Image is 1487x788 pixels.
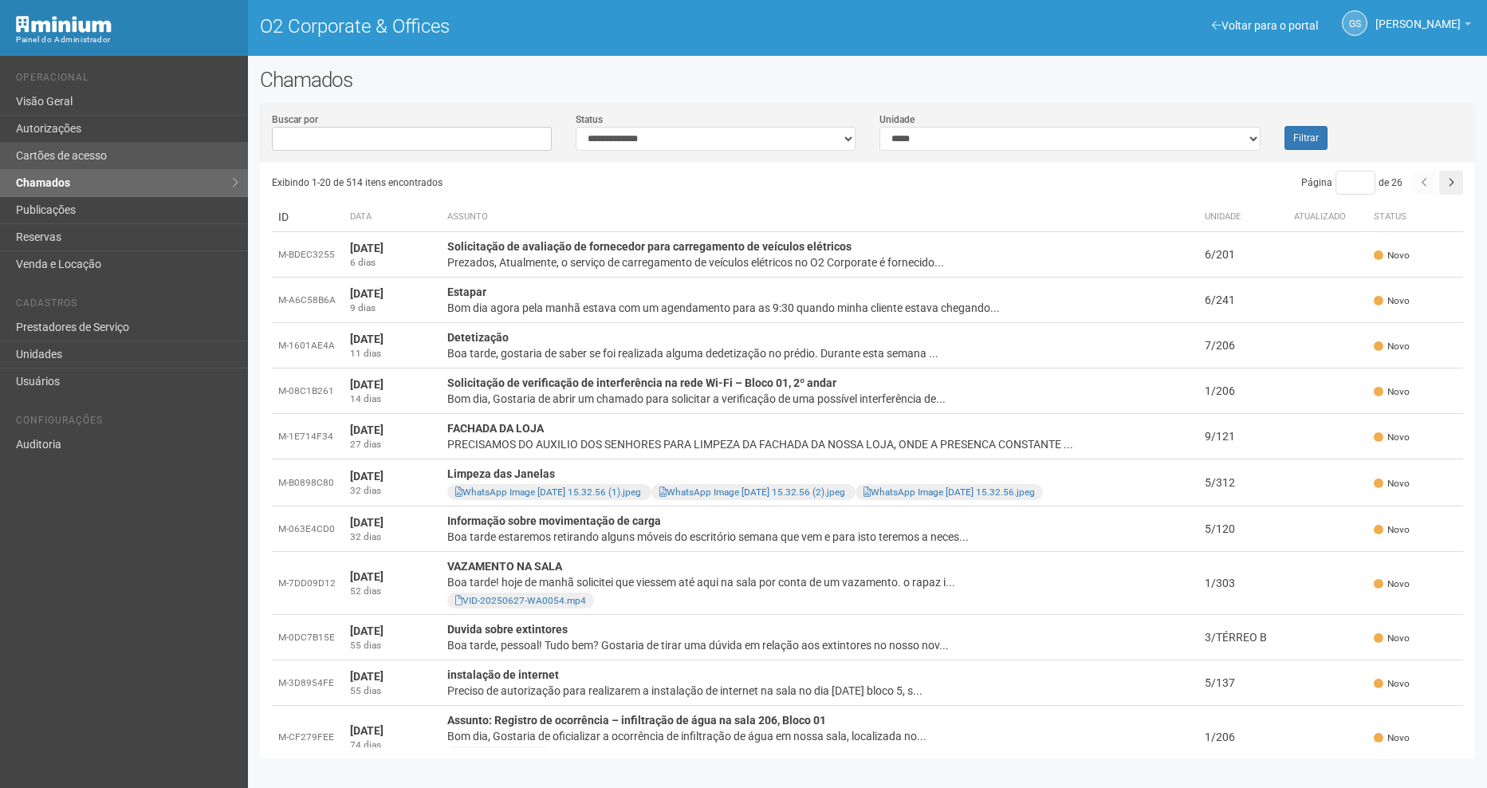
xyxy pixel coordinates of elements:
[447,683,1193,699] div: Preciso de autorização para realizarem a instalação de internet na sala no dia [DATE] bloco 5, s...
[272,323,344,368] td: M-1601AE4A
[272,660,344,706] td: M-3D8954FE
[447,422,544,435] strong: FACHADA DA LOJA
[16,33,236,47] div: Painel do Administrador
[1288,203,1367,232] th: Atualizado
[350,739,435,752] div: 74 dias
[350,347,435,361] div: 11 dias
[272,112,318,127] label: Buscar por
[447,728,1193,744] div: Bom dia, Gostaria de oficializar a ocorrência de infiltração de água em nossa sala, localizada no...
[350,639,435,652] div: 55 dias
[350,392,435,406] div: 14 dias
[1374,577,1410,591] span: Novo
[350,724,384,737] strong: [DATE]
[447,254,1193,270] div: Prezados, Atualmente, o serviço de carregamento de veículos elétricos no O2 Corporate é fornecido...
[272,171,868,195] div: Exibindo 1-20 de 514 itens encontrados
[272,414,344,459] td: M-1E714F34
[879,112,915,127] label: Unidade
[1198,278,1288,323] td: 6/241
[350,378,384,391] strong: [DATE]
[1198,414,1288,459] td: 9/121
[447,376,836,389] strong: Solicitação de verificação de interferência na rede Wi-Fi – Bloco 01, 2º andar
[1198,232,1288,278] td: 6/201
[1374,677,1410,691] span: Novo
[1374,477,1410,491] span: Novo
[1375,2,1461,30] span: Gabriela Souza
[1198,506,1288,552] td: 5/120
[272,232,344,278] td: M-BDEC3255
[447,391,1193,407] div: Bom dia, Gostaria de abrir um chamado para solicitar a verificação de uma possível interferência ...
[272,459,344,506] td: M-B0898C80
[863,487,1035,498] a: WhatsApp Image [DATE] 15.32.56.jpeg
[1198,203,1288,232] th: Unidade
[1198,552,1288,615] td: 1/303
[272,706,344,769] td: M-CF279FEE
[1367,203,1463,232] th: Status
[16,415,236,431] li: Configurações
[447,637,1193,653] div: Boa tarde, pessoal! Tudo bem? Gostaria de tirar uma dúvida em relação aos extintores no nosso nov...
[447,331,509,344] strong: Detetização
[350,484,435,498] div: 32 dias
[447,623,568,636] strong: Duvida sobre extintores
[350,301,435,315] div: 9 dias
[344,203,441,232] th: Data
[455,595,586,606] a: VID-20250627-WA0054.mp4
[447,574,1193,590] div: Boa tarde! hoje de manhã solicitei que viessem até aqui na sala por conta de um vazamento. o rapa...
[1198,323,1288,368] td: 7/206
[576,112,603,127] label: Status
[350,624,384,637] strong: [DATE]
[1198,615,1288,660] td: 3/TÉRREO B
[350,470,384,483] strong: [DATE]
[16,16,112,33] img: Minium
[1374,385,1410,399] span: Novo
[1375,20,1471,33] a: [PERSON_NAME]
[447,514,661,527] strong: Informação sobre movimentação de carga
[350,684,435,698] div: 55 dias
[16,297,236,314] li: Cadastros
[350,424,384,436] strong: [DATE]
[272,615,344,660] td: M-0DC7B15E
[272,506,344,552] td: M-063E4CD0
[1374,523,1410,537] span: Novo
[1374,431,1410,444] span: Novo
[447,286,486,298] strong: Estapar
[447,240,852,253] strong: Solicitação de avaliação de fornecedor para carregamento de veículos elétricos
[455,487,641,498] a: WhatsApp Image [DATE] 15.32.56 (1).jpeg
[350,242,384,254] strong: [DATE]
[272,278,344,323] td: M-A6C58B6A
[441,203,1199,232] th: Assunto
[1212,19,1318,32] a: Voltar para o portal
[1374,731,1410,745] span: Novo
[350,670,384,683] strong: [DATE]
[1198,368,1288,414] td: 1/206
[260,68,1475,92] h2: Chamados
[350,570,384,583] strong: [DATE]
[350,256,435,270] div: 6 dias
[447,668,559,681] strong: instalação de internet
[260,16,856,37] h1: O2 Corporate & Offices
[1301,177,1402,188] span: Página de 26
[272,368,344,414] td: M-08C1B261
[447,529,1193,545] div: Boa tarde estaremos retirando alguns móveis do escritório semana que vem e para isto teremos a ne...
[272,203,344,232] td: ID
[1198,660,1288,706] td: 5/137
[350,438,435,451] div: 27 dias
[1374,294,1410,308] span: Novo
[1374,632,1410,645] span: Novo
[447,300,1193,316] div: Bom dia agora pela manhã estava com um agendamento para as 9:30 quando minha cliente estava chega...
[350,333,384,345] strong: [DATE]
[1374,340,1410,353] span: Novo
[1198,706,1288,769] td: 1/206
[272,552,344,615] td: M-7DD09D12
[1198,459,1288,506] td: 5/312
[16,72,236,89] li: Operacional
[659,487,845,498] a: WhatsApp Image [DATE] 15.32.56 (2).jpeg
[1342,10,1367,36] a: GS
[447,714,826,727] strong: Assunto: Registro de ocorrência – infiltração de água na sala 206, Bloco 01
[350,530,435,544] div: 32 dias
[447,560,562,573] strong: VAZAMENTO NA SALA
[1284,126,1328,150] button: Filtrar
[1374,249,1410,262] span: Novo
[447,436,1193,452] div: PRECISAMOS DO AUXILIO DOS SENHORES PARA LIMPEZA DA FACHADA DA NOSSA LOJA, ONDE A PRESENCA CONSTAN...
[447,345,1193,361] div: Boa tarde, gostaria de saber se foi realizada alguma dedetização no prédio. Durante esta semana ...
[350,585,435,598] div: 52 dias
